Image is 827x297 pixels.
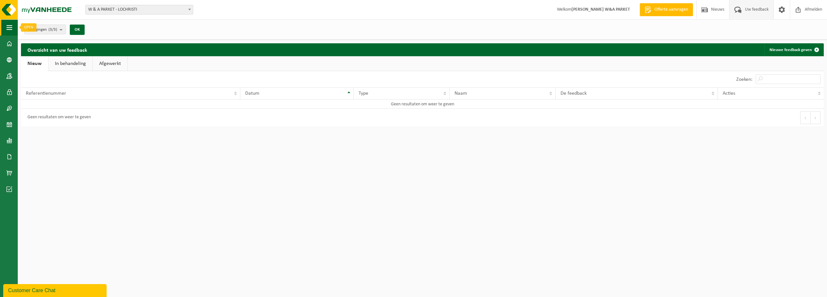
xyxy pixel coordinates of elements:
[764,43,823,56] a: Nieuwe feedback geven
[560,91,587,96] span: De feedback
[24,25,66,34] button: Vestigingen(3/3)
[653,6,690,13] span: Offerte aanvragen
[85,5,193,15] span: W & A PARKET - LOCHRISTI
[640,3,693,16] a: Offerte aanvragen
[21,43,94,56] h2: Overzicht van uw feedback
[28,25,57,35] span: Vestigingen
[70,25,85,35] button: OK
[48,56,92,71] a: In behandeling
[26,91,66,96] span: Referentienummer
[359,91,368,96] span: Type
[800,111,811,124] button: Previous
[21,100,824,109] td: Geen resultaten om weer te geven
[86,5,193,14] span: W & A PARKET - LOCHRISTI
[723,91,735,96] span: Acties
[811,111,821,124] button: Next
[24,112,91,123] div: Geen resultaten om weer te geven
[48,27,57,32] count: (3/3)
[455,91,467,96] span: Naam
[571,7,630,12] strong: [PERSON_NAME] W&A PARKET
[736,77,752,82] label: Zoeken:
[245,91,259,96] span: Datum
[93,56,127,71] a: Afgewerkt
[21,56,48,71] a: Nieuw
[3,283,108,297] iframe: chat widget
